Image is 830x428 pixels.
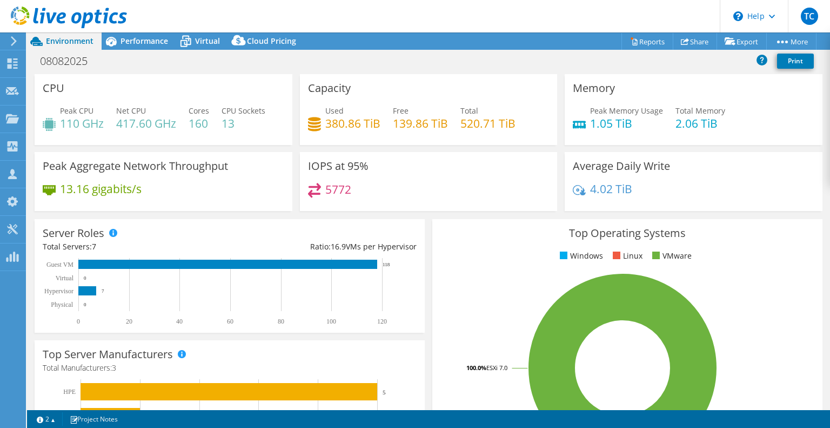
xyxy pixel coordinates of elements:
text: Guest VM [46,261,73,268]
h3: Server Roles [43,227,104,239]
span: Peak Memory Usage [590,106,663,116]
span: Virtual [195,36,220,46]
h1: 08082025 [35,55,104,67]
span: Total Memory [675,106,725,116]
text: 5 [383,389,386,396]
h4: 13 [222,117,265,129]
span: TC [801,8,818,25]
li: Linux [610,250,642,262]
h4: 139.86 TiB [393,117,448,129]
text: Hypervisor [44,287,73,295]
span: Peak CPU [60,106,93,116]
text: 80 [278,318,284,325]
h3: Capacity [308,82,351,94]
text: 60 [227,318,233,325]
text: 40 [176,318,183,325]
span: 7 [92,241,96,252]
a: Print [777,54,814,69]
h4: Total Manufacturers: [43,362,417,374]
h3: IOPS at 95% [308,160,369,172]
h4: 1.05 TiB [590,117,663,129]
text: 118 [383,262,390,267]
span: Performance [121,36,168,46]
span: Cores [189,106,209,116]
tspan: ESXi 7.0 [486,364,507,372]
h3: Peak Aggregate Network Throughput [43,160,228,172]
h4: 380.86 TiB [325,117,380,129]
span: CPU Sockets [222,106,265,116]
a: 2 [29,412,63,426]
span: 3 [112,363,116,373]
h4: 5772 [325,183,351,195]
h3: Top Operating Systems [440,227,814,239]
h4: 13.16 gigabits/s [60,183,142,195]
a: Share [673,33,717,50]
div: Ratio: VMs per Hypervisor [230,241,417,253]
text: 0 [84,302,86,307]
span: Environment [46,36,93,46]
h4: 160 [189,117,209,129]
h3: Top Server Manufacturers [43,348,173,360]
h4: 2.06 TiB [675,117,725,129]
svg: \n [733,11,743,21]
text: 7 [102,288,104,294]
span: Net CPU [116,106,146,116]
a: More [766,33,816,50]
text: Virtual [56,274,74,282]
a: Project Notes [62,412,125,426]
span: 16.9 [331,241,346,252]
h3: CPU [43,82,64,94]
div: Total Servers: [43,241,230,253]
span: Free [393,106,409,116]
h4: 417.60 GHz [116,117,176,129]
li: Windows [557,250,603,262]
a: Reports [621,33,673,50]
text: 0 [84,275,86,281]
text: 120 [377,318,387,325]
text: HPE [63,388,76,396]
text: Physical [51,301,73,308]
text: 20 [126,318,132,325]
h3: Average Daily Write [573,160,670,172]
h4: 110 GHz [60,117,104,129]
span: Cloud Pricing [247,36,296,46]
h3: Memory [573,82,615,94]
h4: 520.71 TiB [460,117,516,129]
h4: 4.02 TiB [590,183,632,195]
a: Export [717,33,767,50]
tspan: 100.0% [466,364,486,372]
span: Used [325,106,344,116]
span: Total [460,106,478,116]
text: 0 [77,318,80,325]
li: VMware [650,250,692,262]
text: 100 [326,318,336,325]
